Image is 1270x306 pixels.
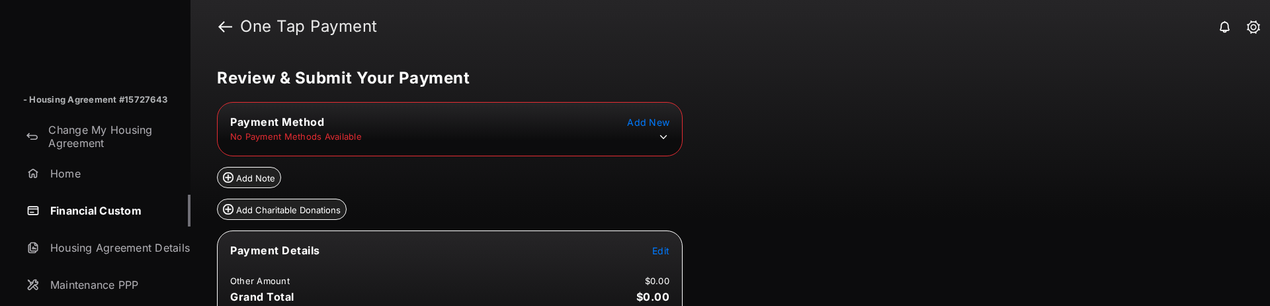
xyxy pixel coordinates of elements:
button: Add New [627,115,669,128]
button: Edit [652,244,669,257]
span: Add New [627,117,669,128]
span: Payment Details [230,244,320,257]
a: Financial Custom [21,195,190,227]
strong: One Tap Payment [240,19,378,34]
span: Payment Method [230,115,324,128]
span: Edit [652,245,669,256]
td: Other Amount [230,275,290,287]
p: - Housing Agreement #15727643 [23,93,167,107]
td: $0.00 [644,275,670,287]
button: Add Charitable Donations [217,199,347,220]
button: Add Note [217,167,281,188]
td: No Payment Methods Available [230,130,362,142]
a: Maintenance PPP [21,269,190,301]
span: Grand Total [230,290,294,303]
a: Change My Housing Agreement [21,121,190,152]
span: $0.00 [636,290,670,303]
h5: Review & Submit Your Payment [217,70,1233,86]
a: Home [21,158,190,189]
a: Housing Agreement Details [21,232,190,264]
